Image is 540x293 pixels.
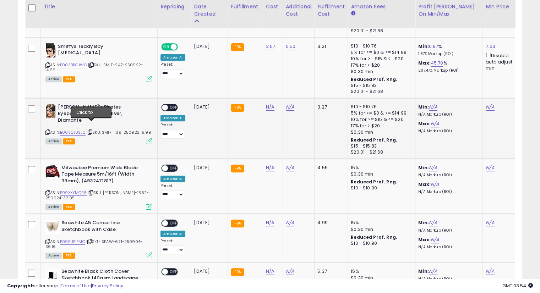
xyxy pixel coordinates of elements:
[286,43,296,50] a: 0.50
[351,165,410,171] div: 15%
[351,149,410,155] div: $20.01 - $21.68
[63,204,75,210] span: FBA
[429,104,437,111] a: N/A
[168,269,179,275] span: OFF
[162,44,171,50] span: ON
[61,220,148,234] b: Seawhite A5 Concertina Sketchbook with Case
[45,104,152,143] div: ASIN:
[45,43,152,81] div: ASIN:
[351,268,410,275] div: 15%
[429,219,437,226] a: N/A
[431,120,439,127] a: N/A
[7,282,33,289] strong: Copyright
[351,28,410,34] div: $20.01 - $21.68
[92,282,123,289] a: Privacy Policy
[351,3,412,10] div: Amazon Fees
[160,231,185,237] div: Amazon AI
[266,219,274,226] a: N/A
[194,43,222,50] div: [DATE]
[351,234,397,240] b: Reduced Prof. Rng.
[87,129,151,135] span: | SKU: SMIF-1.69-250922-9.99
[418,43,477,56] div: %
[351,56,410,62] div: 10% for >= $15 & <= $20
[45,62,143,73] span: | SKU: SMIF-2.47-250922-14.66
[45,220,152,258] div: ASIN:
[317,165,342,171] div: 4.55
[351,220,410,226] div: 15%
[266,3,280,10] div: Cost
[418,245,477,250] p: N/A Markup (ROI)
[418,219,429,226] b: Min:
[418,68,477,73] p: 207.47% Markup (ROI)
[418,43,429,50] b: Min:
[286,164,294,171] a: N/A
[231,3,260,10] div: Fulfillment
[231,43,244,51] small: FBA
[266,104,274,111] a: N/A
[231,268,244,276] small: FBA
[317,3,345,18] div: Fulfillment Cost
[160,54,185,61] div: Amazon AI
[160,239,185,255] div: Preset:
[351,43,410,49] div: $10 - $10.76
[351,129,410,136] div: $0.30 min
[502,282,533,289] span: 2025-10-9 03:54 GMT
[45,190,149,200] span: | SKU: [PERSON_NAME]-13.52-250924-32.95
[44,3,154,10] div: Title
[168,220,179,226] span: OFF
[351,241,410,247] div: $10 - $10.90
[61,282,91,289] a: Terms of Use
[418,120,431,127] b: Max:
[486,43,495,50] a: 7.03
[486,51,520,72] div: Disable auto adjust min
[45,165,60,179] img: 51RL+dQ7wAL._SL40_.jpg
[486,104,494,111] a: N/A
[168,165,179,171] span: OFF
[418,189,477,194] p: N/A Markup (ROI)
[160,3,188,10] div: Repricing
[160,183,185,199] div: Preset:
[45,204,62,210] span: All listings currently available for purchase on Amazon
[429,268,437,275] a: N/A
[351,137,397,143] b: Reduced Prof. Rng.
[418,228,477,233] p: N/A Markup (ROI)
[351,116,410,123] div: 10% for >= $15 & <= $20
[266,268,274,275] a: N/A
[418,60,477,73] div: %
[194,165,222,171] div: [DATE]
[45,76,62,82] span: All listings currently available for purchase on Amazon
[61,165,148,186] b: Milwaukee Premium Wide Blade Tape Measure 5m/16ft (Width 33mm), (4932471817)
[351,104,410,110] div: $10 - $10.76
[418,268,429,275] b: Min:
[431,60,443,67] a: 45.70
[418,129,477,134] p: N/A Markup (ROI)
[286,3,312,18] div: Additional Cost
[486,164,494,171] a: N/A
[486,3,522,10] div: Min Price
[63,138,75,144] span: FBA
[60,239,85,245] a: B00BUPIPMO
[194,3,225,18] div: Date Created
[266,164,274,171] a: N/A
[231,220,244,227] small: FBA
[418,236,431,243] b: Max:
[194,104,222,110] div: [DATE]
[63,76,75,82] span: FBA
[58,43,144,58] b: Smiffys Teddy Boy [MEDICAL_DATA]
[351,143,410,149] div: $15 - $15.83
[418,181,431,188] b: Max:
[61,268,148,290] b: Seawhite Black Cloth Cover Sketchbook 140gsm Landscape A4-8.3 x 11.7
[60,62,87,68] a: B003BRGJWC
[45,239,142,249] span: | SKU: SEAW-6.71-250904-36.16
[286,268,294,275] a: N/A
[63,253,75,259] span: FBA
[351,185,410,191] div: $10 - $10.90
[45,165,152,209] div: ASIN:
[45,220,60,234] img: 41y6BQq2vDL._SL40_.jpg
[351,110,410,116] div: 5% for >= $0 & <= $14.99
[486,268,494,275] a: N/A
[351,89,410,95] div: $20.01 - $21.68
[160,176,185,182] div: Amazon AI
[418,112,477,117] p: N/A Markup (ROI)
[168,104,179,110] span: OFF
